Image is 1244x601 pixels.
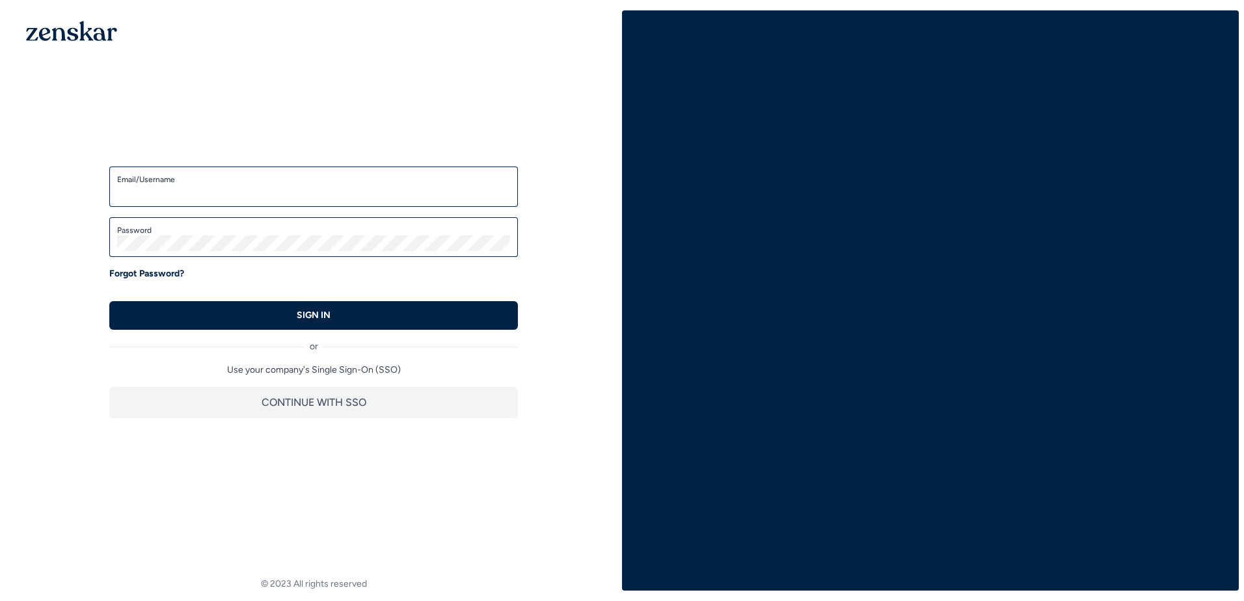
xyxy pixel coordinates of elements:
a: Forgot Password? [109,267,184,280]
button: CONTINUE WITH SSO [109,387,518,418]
button: SIGN IN [109,301,518,330]
footer: © 2023 All rights reserved [5,578,622,591]
img: 1OGAJ2xQqyY4LXKgY66KYq0eOWRCkrZdAb3gUhuVAqdWPZE9SRJmCz+oDMSn4zDLXe31Ii730ItAGKgCKgCCgCikA4Av8PJUP... [26,21,117,41]
p: Use your company's Single Sign-On (SSO) [109,364,518,377]
label: Email/Username [117,174,510,185]
p: SIGN IN [297,309,331,322]
label: Password [117,225,510,235]
div: or [109,330,518,353]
